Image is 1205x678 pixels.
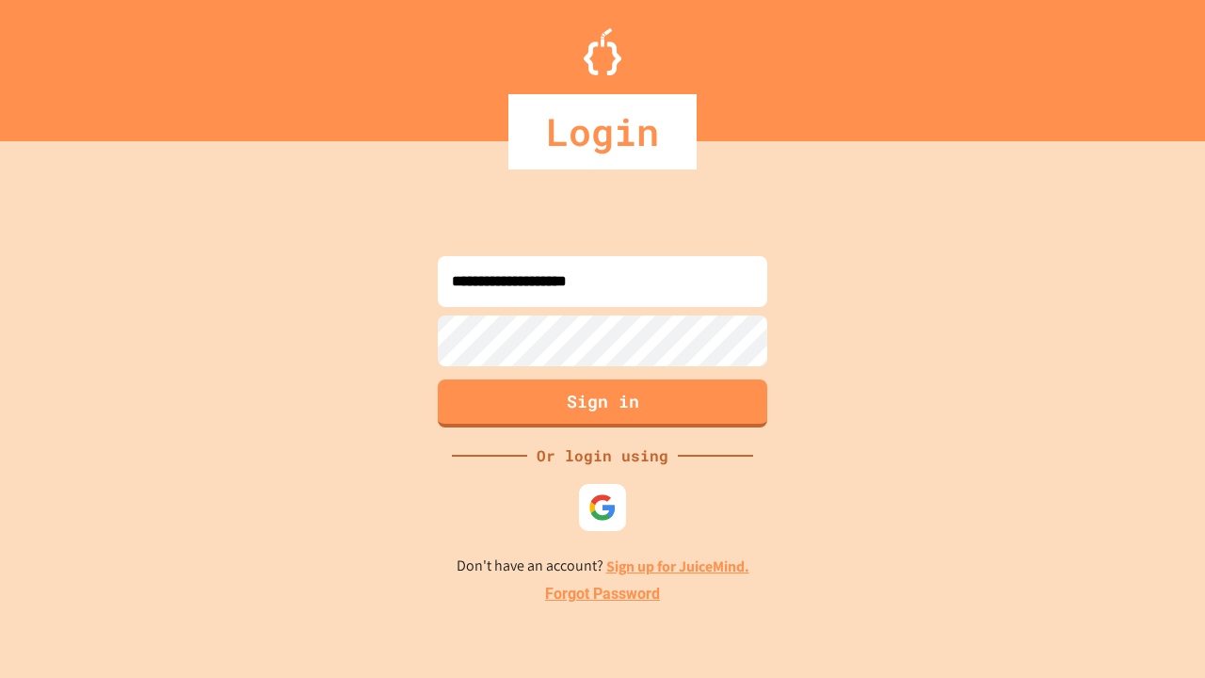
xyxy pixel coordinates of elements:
a: Forgot Password [545,583,660,605]
div: Login [508,94,697,169]
p: Don't have an account? [457,555,749,578]
a: Sign up for JuiceMind. [606,557,749,576]
img: Logo.svg [584,28,621,75]
div: Or login using [527,444,678,467]
button: Sign in [438,379,767,428]
img: google-icon.svg [588,493,617,522]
